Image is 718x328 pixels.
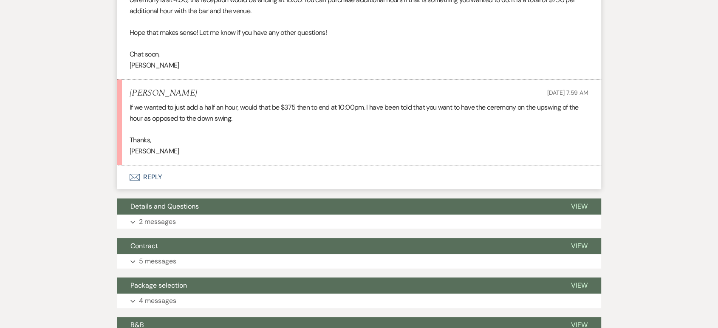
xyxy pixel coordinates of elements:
button: 5 messages [117,254,601,269]
h5: [PERSON_NAME] [130,88,197,99]
button: Package selection [117,277,557,294]
span: View [571,241,588,250]
span: Package selection [130,281,187,290]
p: If we wanted to just add a half an hour, would that be $375 then to end at 10:00pm. I have been t... [130,102,588,124]
p: Chat soon, [130,49,588,60]
span: [DATE] 7:59 AM [547,89,588,96]
button: Reply [117,165,601,189]
button: View [557,277,601,294]
button: Details and Questions [117,198,557,215]
p: [PERSON_NAME] [130,146,588,157]
span: Details and Questions [130,202,199,211]
button: 4 messages [117,294,601,308]
p: Thanks, [130,135,588,146]
p: 4 messages [139,295,176,306]
span: View [571,281,588,290]
p: [PERSON_NAME] [130,60,588,71]
button: 2 messages [117,215,601,229]
span: Contract [130,241,158,250]
button: View [557,238,601,254]
button: View [557,198,601,215]
p: 2 messages [139,216,176,227]
button: Contract [117,238,557,254]
p: 5 messages [139,256,176,267]
p: Hope that makes sense! Let me know if you have any other questions! [130,27,588,38]
span: View [571,202,588,211]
